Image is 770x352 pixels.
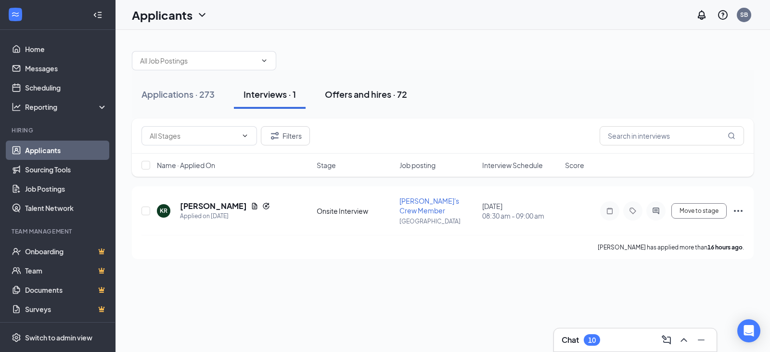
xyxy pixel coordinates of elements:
[132,7,192,23] h1: Applicants
[740,11,748,19] div: SB
[482,160,543,170] span: Interview Schedule
[244,88,296,100] div: Interviews · 1
[737,319,760,342] div: Open Intercom Messenger
[180,201,247,211] h5: [PERSON_NAME]
[12,333,21,342] svg: Settings
[695,334,707,346] svg: Minimize
[12,102,21,112] svg: Analysis
[25,280,107,300] a: DocumentsCrown
[150,130,237,141] input: All Stages
[160,207,167,215] div: KR
[728,132,735,140] svg: MagnifyingGlass
[196,9,208,21] svg: ChevronDown
[562,335,579,345] h3: Chat
[262,202,270,210] svg: Reapply
[650,207,662,215] svg: ActiveChat
[25,198,107,218] a: Talent Network
[12,126,105,134] div: Hiring
[25,242,107,261] a: OnboardingCrown
[696,9,707,21] svg: Notifications
[565,160,584,170] span: Score
[269,130,281,142] svg: Filter
[25,39,107,59] a: Home
[317,206,394,216] div: Onsite Interview
[157,160,215,170] span: Name · Applied On
[678,334,690,346] svg: ChevronUp
[180,211,270,221] div: Applied on [DATE]
[25,179,107,198] a: Job Postings
[707,244,743,251] b: 16 hours ago
[732,205,744,217] svg: Ellipses
[141,88,215,100] div: Applications · 273
[600,126,744,145] input: Search in interviews
[693,332,709,348] button: Minimize
[399,196,459,215] span: [PERSON_NAME]'s Crew Member
[482,211,559,221] span: 08:30 am - 09:00 am
[627,207,639,215] svg: Tag
[604,207,616,215] svg: Note
[717,9,729,21] svg: QuestionInfo
[325,88,407,100] div: Offers and hires · 72
[598,243,744,251] p: [PERSON_NAME] has applied more than .
[25,300,107,319] a: SurveysCrown
[659,332,674,348] button: ComposeMessage
[661,334,672,346] svg: ComposeMessage
[482,201,559,221] div: [DATE]
[25,261,107,280] a: TeamCrown
[260,57,268,65] svg: ChevronDown
[25,102,108,112] div: Reporting
[140,55,257,66] input: All Job Postings
[12,227,105,235] div: Team Management
[11,10,20,19] svg: WorkstreamLogo
[25,78,107,97] a: Scheduling
[399,217,476,225] p: [GEOGRAPHIC_DATA]
[93,10,103,20] svg: Collapse
[261,126,310,145] button: Filter Filters
[251,202,258,210] svg: Document
[241,132,249,140] svg: ChevronDown
[25,160,107,179] a: Sourcing Tools
[676,332,692,348] button: ChevronUp
[399,160,436,170] span: Job posting
[25,141,107,160] a: Applicants
[671,203,727,219] button: Move to stage
[25,333,92,342] div: Switch to admin view
[588,336,596,344] div: 10
[25,59,107,78] a: Messages
[680,208,719,214] span: Move to stage
[317,160,336,170] span: Stage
